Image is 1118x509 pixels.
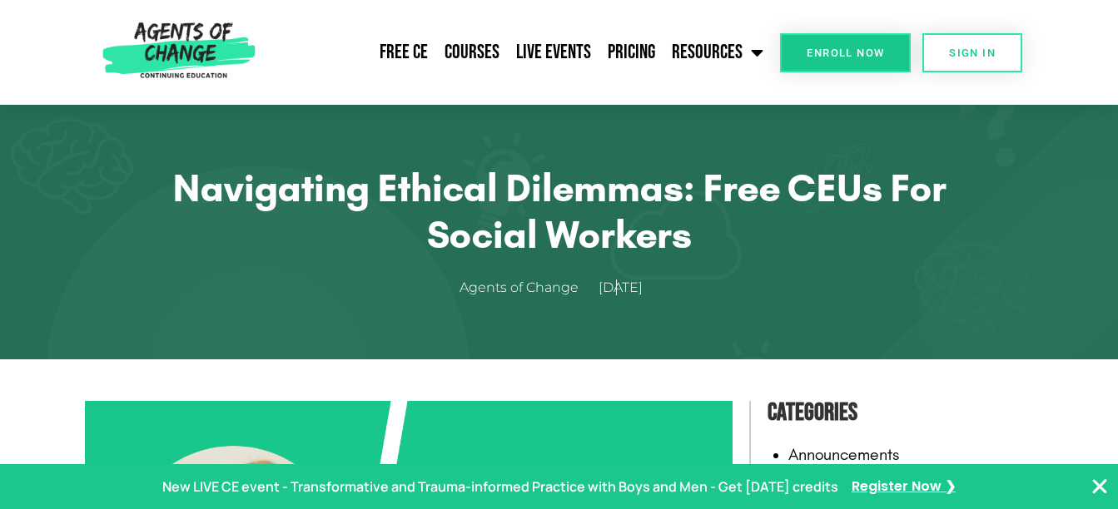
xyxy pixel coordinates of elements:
[807,47,884,58] span: Enroll Now
[922,33,1022,72] a: SIGN IN
[162,475,838,499] p: New LIVE CE event - Transformative and Trauma-informed Practice with Boys and Men - Get [DATE] cr...
[1090,477,1110,497] button: Close Banner
[508,32,599,73] a: Live Events
[460,276,579,300] span: Agents of Change
[436,32,508,73] a: Courses
[788,444,900,464] a: Announcements
[852,475,956,499] a: Register Now ❯
[262,32,772,73] nav: Menu
[599,276,659,300] a: [DATE]
[460,276,595,300] a: Agents of Change
[371,32,436,73] a: Free CE
[768,393,1034,432] h4: Categories
[780,33,911,72] a: Enroll Now
[663,32,772,73] a: Resources
[127,165,992,259] h1: Navigating Ethical Dilemmas: Free CEUs for Social Workers
[599,32,663,73] a: Pricing
[599,279,643,295] time: [DATE]
[949,47,996,58] span: SIGN IN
